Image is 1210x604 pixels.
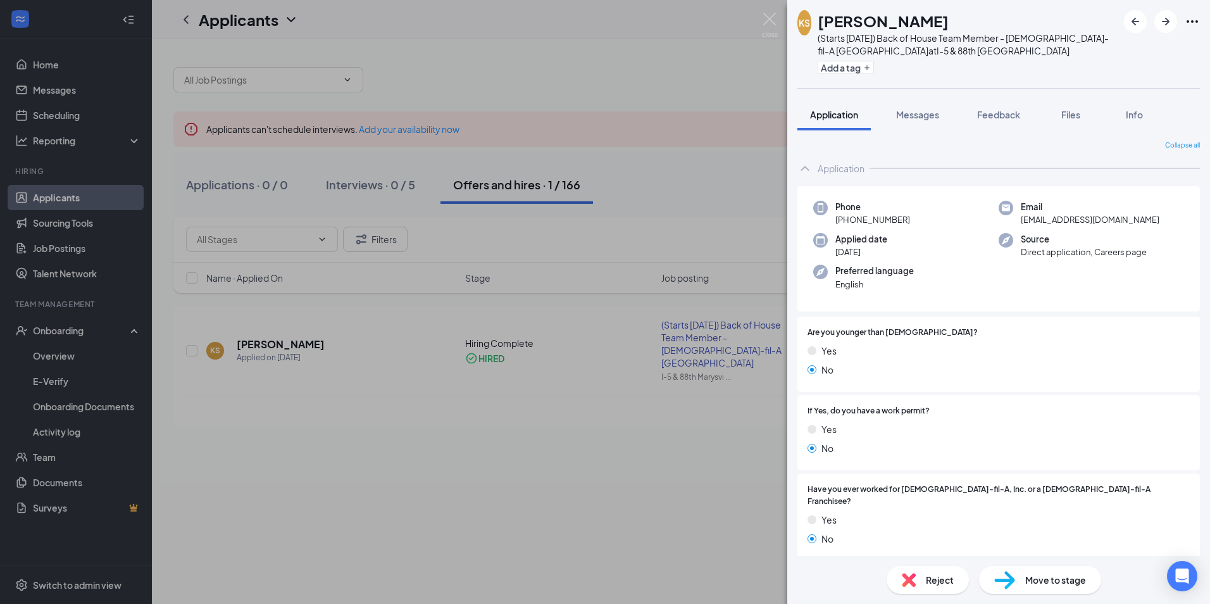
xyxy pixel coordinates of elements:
[808,405,930,417] span: If Yes, do you have a work permit?
[797,161,813,176] svg: ChevronUp
[835,201,910,213] span: Phone
[835,265,914,277] span: Preferred language
[821,422,837,436] span: Yes
[808,327,978,339] span: Are you younger than [DEMOGRAPHIC_DATA]?
[818,162,864,175] div: Application
[1021,233,1147,246] span: Source
[896,109,939,120] span: Messages
[863,64,871,72] svg: Plus
[1165,141,1200,151] span: Collapse all
[1061,109,1080,120] span: Files
[1124,10,1147,33] button: ArrowLeftNew
[1021,246,1147,258] span: Direct application, Careers page
[821,344,837,358] span: Yes
[818,32,1118,57] div: (Starts [DATE]) Back of House Team Member - [DEMOGRAPHIC_DATA]-fil-A [GEOGRAPHIC_DATA] at I-5 & 8...
[821,532,833,546] span: No
[835,246,887,258] span: [DATE]
[821,441,833,455] span: No
[926,573,954,587] span: Reject
[1025,573,1086,587] span: Move to stage
[799,16,810,29] div: KS
[1154,10,1177,33] button: ArrowRight
[808,484,1190,508] span: Have you ever worked for [DEMOGRAPHIC_DATA]-fil-A, Inc. or a [DEMOGRAPHIC_DATA]-fil-A Franchisee?
[810,109,858,120] span: Application
[835,278,914,291] span: English
[1167,561,1197,591] div: Open Intercom Messenger
[1021,201,1159,213] span: Email
[1158,14,1173,29] svg: ArrowRight
[835,213,910,226] span: [PHONE_NUMBER]
[818,61,874,74] button: PlusAdd a tag
[1185,14,1200,29] svg: Ellipses
[821,513,837,527] span: Yes
[835,233,887,246] span: Applied date
[1128,14,1143,29] svg: ArrowLeftNew
[1021,213,1159,226] span: [EMAIL_ADDRESS][DOMAIN_NAME]
[821,363,833,377] span: No
[977,109,1020,120] span: Feedback
[1126,109,1143,120] span: Info
[818,10,949,32] h1: [PERSON_NAME]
